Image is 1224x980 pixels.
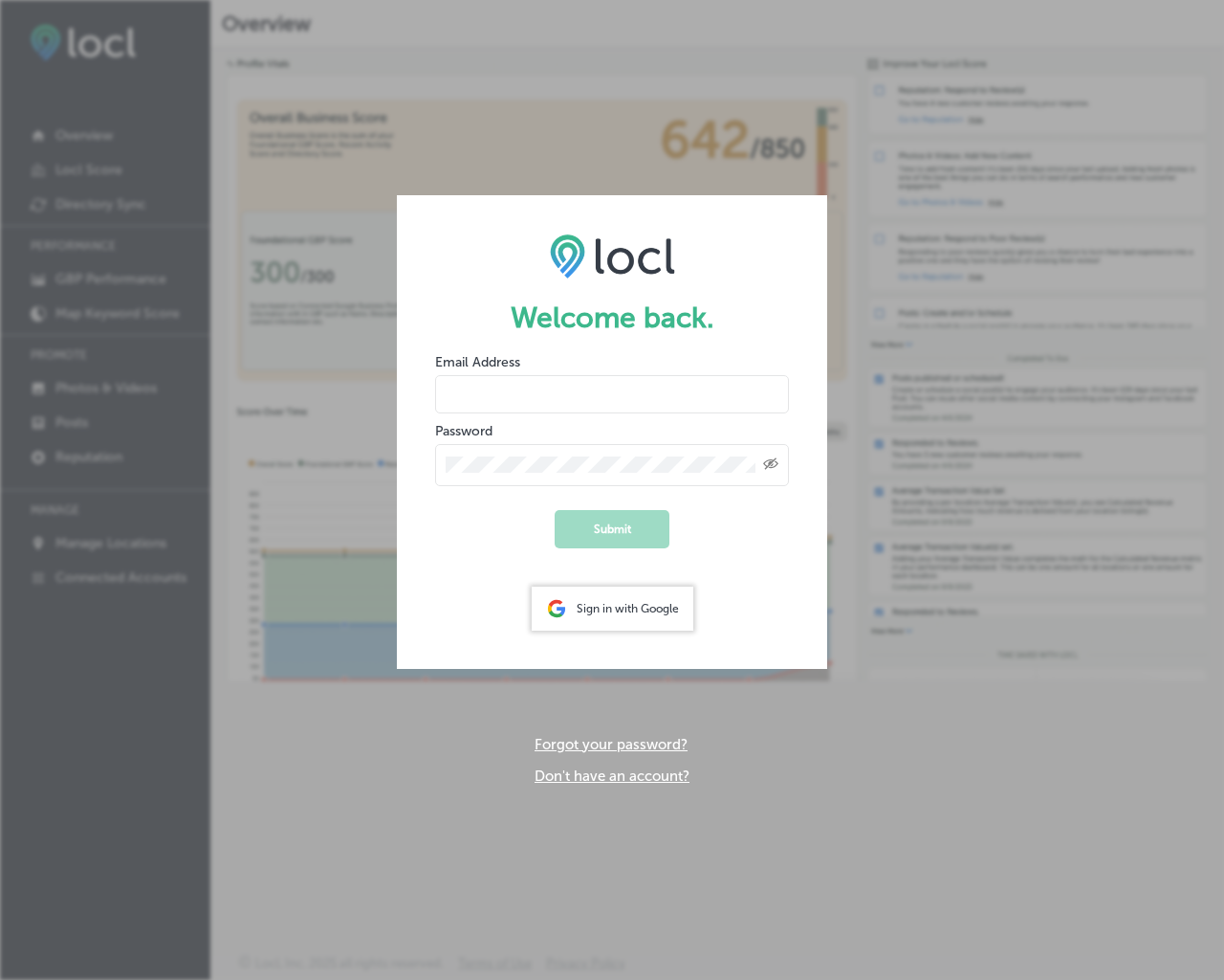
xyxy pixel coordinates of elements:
[763,457,778,474] span: Toggle password visibility
[535,768,689,785] a: Don't have an account?
[532,587,693,631] div: Sign in with Google
[435,423,492,439] label: Password
[535,736,688,753] a: Forgot your password?
[555,510,669,548] button: Submit
[435,301,789,335] h1: Welcome back.
[435,354,520,370] label: Email Address
[550,234,675,278] img: LOCL logo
